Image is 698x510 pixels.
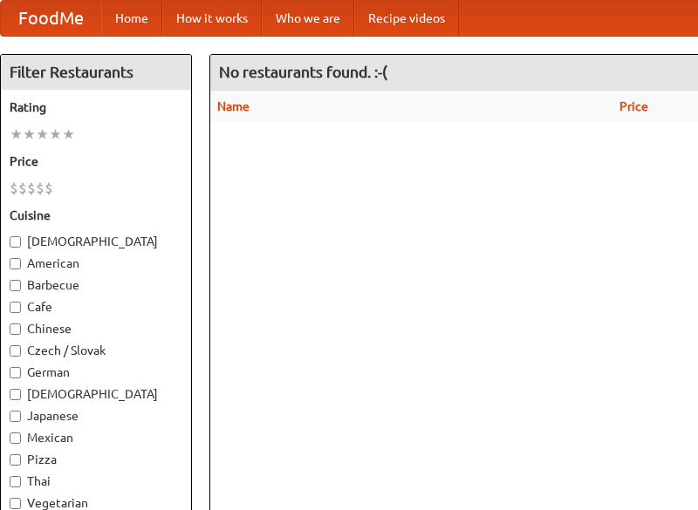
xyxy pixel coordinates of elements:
h5: Rating [10,99,182,116]
a: Name [217,99,250,113]
label: German [10,364,182,381]
li: $ [36,179,44,198]
input: American [10,258,21,269]
label: American [10,255,182,272]
li: $ [10,179,18,198]
label: Czech / Slovak [10,342,182,359]
label: [DEMOGRAPHIC_DATA] [10,233,182,250]
input: Japanese [10,411,21,422]
label: Japanese [10,407,182,425]
a: Recipe videos [354,1,459,36]
li: ★ [23,125,36,144]
input: [DEMOGRAPHIC_DATA] [10,389,21,400]
h5: Cuisine [10,207,182,224]
a: Who we are [262,1,354,36]
label: Pizza [10,451,182,468]
input: [DEMOGRAPHIC_DATA] [10,236,21,248]
input: Thai [10,476,21,487]
li: ★ [36,125,49,144]
a: Home [101,1,162,36]
li: ★ [49,125,62,144]
ng-pluralize: No restaurants found. :-( [219,64,387,80]
li: ★ [62,125,75,144]
input: Barbecue [10,280,21,291]
input: Cafe [10,302,21,313]
li: ★ [10,125,23,144]
li: $ [44,179,53,198]
a: Price [619,99,648,113]
input: Czech / Slovak [10,345,21,357]
input: German [10,367,21,378]
a: FoodMe [1,1,101,36]
input: Mexican [10,432,21,444]
label: Barbecue [10,276,182,294]
label: Chinese [10,320,182,337]
h4: Filter Restaurants [1,55,191,90]
li: $ [27,179,36,198]
li: $ [18,179,27,198]
input: Pizza [10,454,21,466]
label: [DEMOGRAPHIC_DATA] [10,385,182,403]
label: Thai [10,473,182,490]
h5: Price [10,153,182,170]
label: Mexican [10,429,182,446]
input: Chinese [10,323,21,335]
input: Vegetarian [10,498,21,509]
label: Cafe [10,298,182,316]
a: How it works [162,1,262,36]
